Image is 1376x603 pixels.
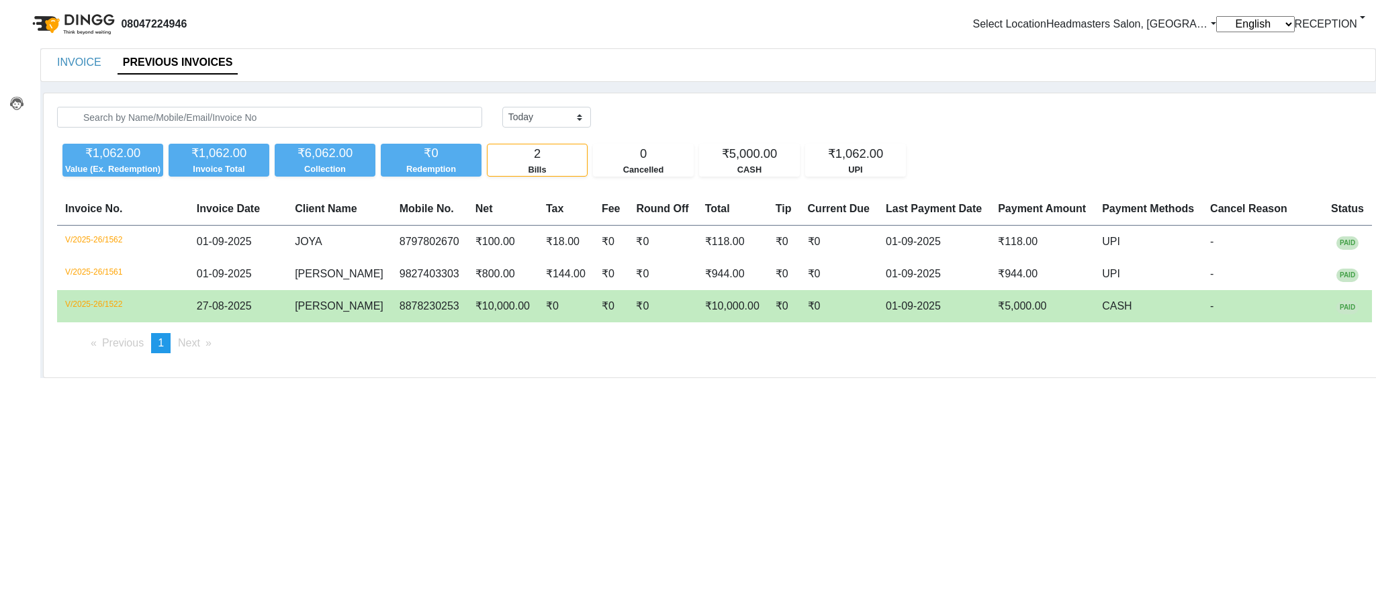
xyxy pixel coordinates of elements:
[592,226,625,259] td: ₹0
[73,147,174,166] div: ₹1,062.00
[179,147,280,166] div: ₹1,062.00
[300,236,324,248] span: JOYA
[68,226,197,259] td: V/2025-26/1562
[399,203,449,216] span: Mobile No.
[205,267,261,280] span: 01-09-2025
[76,203,128,216] span: Invoice No.
[68,259,197,290] td: V/2025-26/1561
[60,60,102,73] a: INVOICE
[865,226,973,259] td: 01-09-2025
[467,290,537,322] td: ₹10,000.00
[467,259,537,290] td: ₹800.00
[537,259,592,290] td: ₹144.00
[760,259,791,290] td: ₹0
[391,259,467,290] td: 9827403303
[537,290,592,322] td: ₹0
[1326,300,1348,314] span: PAID
[760,290,791,322] td: ₹0
[1205,299,1209,312] span: -
[537,226,592,259] td: ₹18.00
[973,290,1084,322] td: ₹5,000.00
[285,165,386,177] div: Collection
[817,166,916,178] div: UPI
[36,5,128,43] img: logo
[710,166,810,178] div: CASH
[73,165,174,177] div: Value (Ex. Redemption)
[1293,17,1350,32] span: RECEPTION
[760,226,791,259] td: ₹0
[467,226,537,259] td: ₹100.00
[159,335,181,348] span: Next
[1205,236,1209,248] span: -
[205,203,264,216] span: Invoice Date
[545,203,561,216] span: Tax
[205,236,261,248] span: 01-09-2025
[1092,299,1120,312] span: CASH
[498,166,598,178] div: Bills
[1092,267,1109,280] span: UPI
[625,259,691,290] td: ₹0
[791,290,865,322] td: ₹0
[699,203,723,216] span: Total
[498,148,598,167] div: 2
[1321,203,1353,216] span: Status
[865,290,973,322] td: 01-09-2025
[68,332,1362,352] nav: Pagination
[865,259,973,290] td: 01-09-2025
[392,165,492,177] div: Redemption
[691,290,760,322] td: ₹10,000.00
[604,166,704,178] div: Cancelled
[691,226,760,259] td: ₹118.00
[391,290,467,322] td: 8878230253
[300,299,383,312] span: [PERSON_NAME]
[1092,203,1189,216] span: Payment Methods
[149,5,216,43] b: 08047224946
[592,290,625,322] td: ₹0
[118,54,240,80] a: PREVIOUS INVOICES
[1205,203,1277,216] span: Cancel Reason
[1092,236,1109,248] span: UPI
[633,203,683,216] span: Round Off
[300,267,383,280] span: [PERSON_NAME]
[68,290,197,322] td: V/2025-26/1522
[205,299,261,312] span: 27-08-2025
[475,203,492,216] span: Net
[973,259,1084,290] td: ₹944.00
[1326,269,1348,282] span: PAID
[391,226,467,259] td: 8797802670
[604,148,704,167] div: 0
[592,259,625,290] td: ₹0
[1326,237,1348,250] span: PAID
[300,203,359,216] span: Client Name
[973,226,1084,259] td: ₹118.00
[139,335,145,348] span: 1
[791,226,865,259] td: ₹0
[179,165,280,177] div: Invoice Total
[817,148,916,167] div: ₹1,062.00
[768,203,783,216] span: Tip
[68,110,486,131] input: Search by Name/Mobile/Email/Invoice No
[600,203,616,216] span: Fee
[285,147,386,166] div: ₹6,062.00
[85,335,125,348] span: Previous
[799,203,857,216] span: Current Due
[625,290,691,322] td: ₹0
[392,147,492,166] div: ₹0
[873,203,965,216] span: Last Payment Date
[791,259,865,290] td: ₹0
[625,226,691,259] td: ₹0
[1205,267,1209,280] span: -
[981,203,1076,216] span: Payment Amount
[691,259,760,290] td: ₹944.00
[710,148,810,167] div: ₹5,000.00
